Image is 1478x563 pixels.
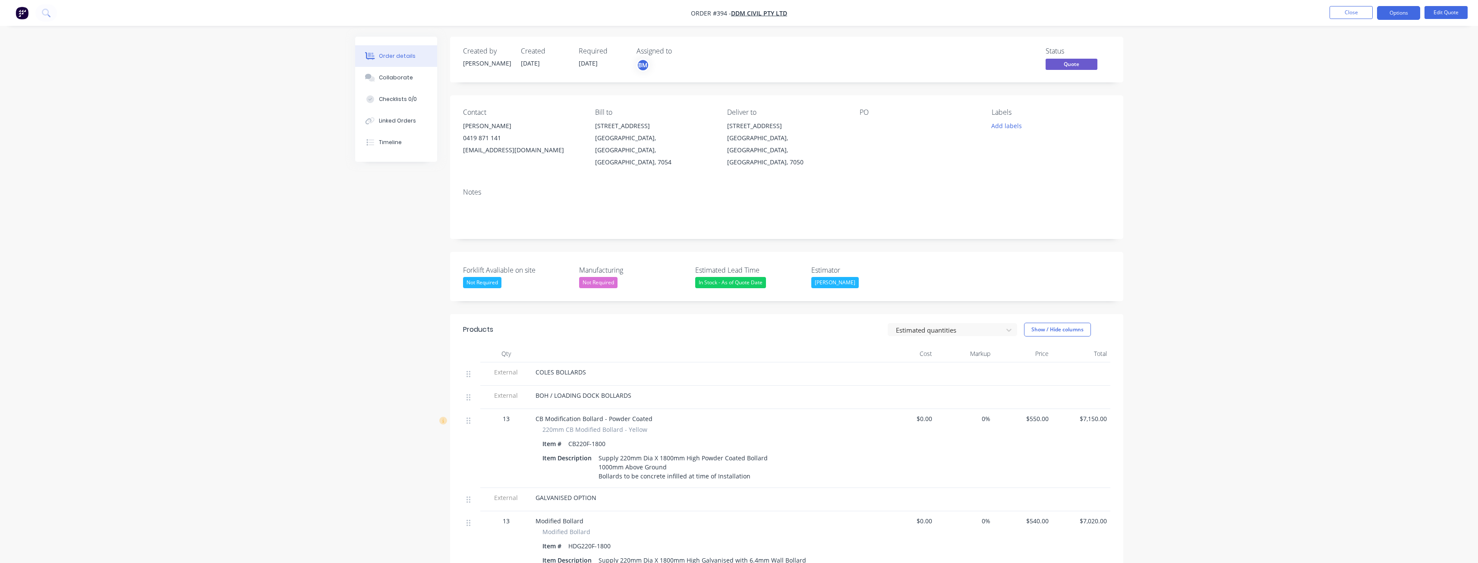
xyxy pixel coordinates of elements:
button: Show / Hide columns [1024,323,1091,337]
div: Supply 220mm Dia X 1800mm High Powder Coated Bollard 1000mm Above Ground Bollards to be concrete ... [595,452,771,482]
div: Deliver to [727,108,845,116]
div: Not Required [579,277,618,288]
div: Markup [936,345,994,362]
span: $0.00 [881,414,932,423]
div: Collaborate [379,74,413,82]
span: CB Modification Bollard - Powder Coated [536,415,652,423]
div: Timeline [379,138,402,146]
label: Manufacturing [579,265,687,275]
span: GALVANISED OPTION [536,494,596,502]
div: [EMAIL_ADDRESS][DOMAIN_NAME] [463,144,581,156]
div: Qty [480,345,532,362]
div: CB220F-1800 [565,437,609,450]
img: Factory [16,6,28,19]
div: Not Required [463,277,501,288]
span: Quote [1046,59,1097,69]
span: External [484,493,529,502]
div: In Stock - As of Quote Date [695,277,766,288]
div: [PERSON_NAME] [463,120,581,132]
div: HDG220F-1800 [565,540,614,552]
button: BM [637,59,649,72]
div: [PERSON_NAME] [463,59,511,68]
div: [STREET_ADDRESS] [595,120,713,132]
a: DDM Civil Pty Ltd [731,9,787,17]
div: Order details [379,52,416,60]
div: Labels [992,108,1110,116]
div: Checklists 0/0 [379,95,417,103]
label: Forklift Avaliable on site [463,265,571,275]
span: $7,020.00 [1056,516,1107,525]
span: External [484,391,529,400]
button: Add labels [987,120,1027,132]
span: $550.00 [997,414,1049,423]
div: Created by [463,47,511,55]
span: 0% [939,414,990,423]
label: Estimated Lead Time [695,265,803,275]
span: BOH / LOADING DOCK BOLLARDS [536,391,631,399]
div: Bill to [595,108,713,116]
div: [PERSON_NAME] [811,277,859,288]
span: [DATE] [579,59,598,67]
span: 13 [503,516,510,525]
span: COLES BOLLARDS [536,368,586,376]
span: Order #394 - [691,9,731,17]
button: Order details [355,45,437,67]
div: PO [860,108,978,116]
div: Linked Orders [379,117,416,125]
div: [PERSON_NAME]0419 871 141[EMAIL_ADDRESS][DOMAIN_NAME] [463,120,581,156]
div: Products [463,324,493,335]
div: [STREET_ADDRESS] [727,120,845,132]
span: $0.00 [881,516,932,525]
div: [STREET_ADDRESS][GEOGRAPHIC_DATA], [GEOGRAPHIC_DATA], [GEOGRAPHIC_DATA], 7054 [595,120,713,168]
div: Item # [542,437,565,450]
div: Cost [877,345,936,362]
span: 220mm CB Modified Bollard - Yellow [542,425,647,434]
label: Estimator [811,265,919,275]
div: [GEOGRAPHIC_DATA], [GEOGRAPHIC_DATA], [GEOGRAPHIC_DATA], 7050 [727,132,845,168]
div: Total [1052,345,1110,362]
span: [DATE] [521,59,540,67]
div: Item Description [542,452,595,464]
div: Price [994,345,1052,362]
div: [STREET_ADDRESS][GEOGRAPHIC_DATA], [GEOGRAPHIC_DATA], [GEOGRAPHIC_DATA], 7050 [727,120,845,168]
div: Notes [463,188,1110,196]
span: $7,150.00 [1056,414,1107,423]
div: [GEOGRAPHIC_DATA], [GEOGRAPHIC_DATA], [GEOGRAPHIC_DATA], 7054 [595,132,713,168]
button: Options [1377,6,1420,20]
div: Item # [542,540,565,552]
button: Edit Quote [1424,6,1468,19]
button: Collaborate [355,67,437,88]
span: 0% [939,516,990,525]
div: Required [579,47,626,55]
span: Modified Bollard [542,527,590,536]
div: 0419 871 141 [463,132,581,144]
button: Linked Orders [355,110,437,132]
span: 13 [503,414,510,423]
span: Modified Bollard [536,517,583,525]
button: Timeline [355,132,437,153]
div: Contact [463,108,581,116]
div: Created [521,47,568,55]
span: External [484,368,529,377]
div: Assigned to [637,47,723,55]
button: Checklists 0/0 [355,88,437,110]
span: $540.00 [997,516,1049,525]
div: Status [1046,47,1110,55]
button: Close [1330,6,1373,19]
